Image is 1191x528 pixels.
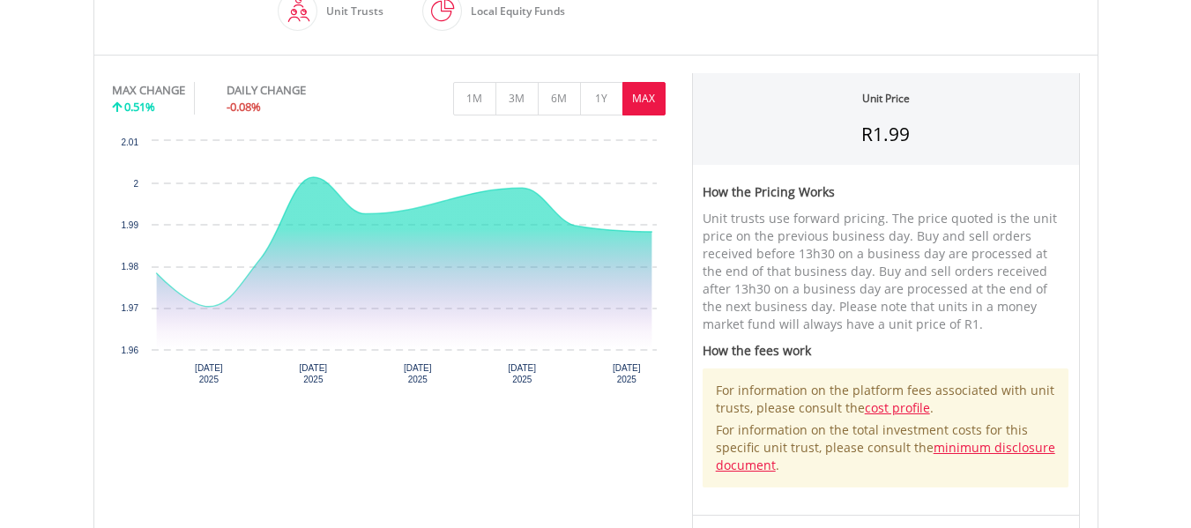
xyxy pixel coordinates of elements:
[622,82,666,115] button: MAX
[404,363,432,384] text: [DATE] 2025
[613,363,641,384] text: [DATE] 2025
[861,122,910,146] span: R1.99
[716,382,1056,417] p: For information on the platform fees associated with unit trusts, please consult the .
[703,183,835,200] span: How the Pricing Works
[121,138,138,147] text: 2.01
[112,132,666,397] svg: Interactive chart
[865,399,930,416] a: cost profile
[862,91,910,106] div: Unit Price
[195,363,223,384] text: [DATE] 2025
[453,82,496,115] button: 1M
[121,346,138,355] text: 1.96
[703,342,811,359] span: How the fees work
[227,82,365,99] div: DAILY CHANGE
[495,82,539,115] button: 3M
[133,179,138,189] text: 2
[716,439,1055,473] a: minimum disclosure document
[538,82,581,115] button: 6M
[508,363,536,384] text: [DATE] 2025
[716,421,1056,474] p: For information on the total investment costs for this specific unit trust, please consult the .
[121,303,138,313] text: 1.97
[121,220,138,230] text: 1.99
[124,99,155,115] span: 0.51%
[227,99,261,115] span: -0.08%
[121,262,138,271] text: 1.98
[112,82,185,99] div: MAX CHANGE
[299,363,327,384] text: [DATE] 2025
[580,82,623,115] button: 1Y
[703,210,1069,333] p: Unit trusts use forward pricing. The price quoted is the unit price on the previous business day....
[112,132,666,397] div: Chart. Highcharts interactive chart.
